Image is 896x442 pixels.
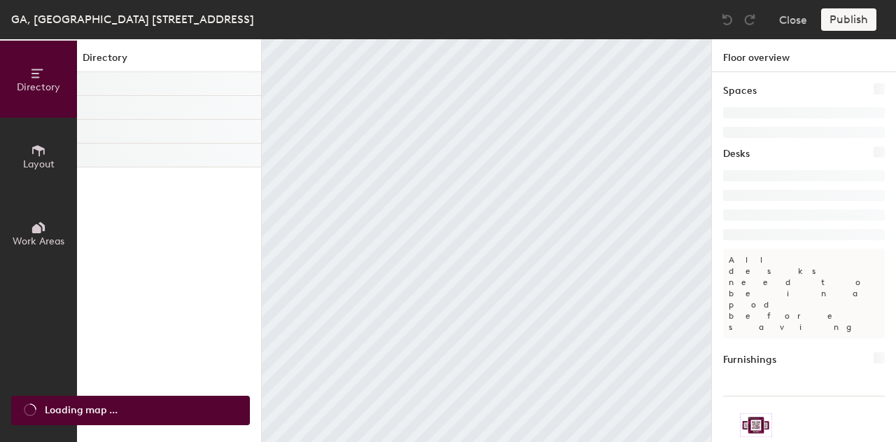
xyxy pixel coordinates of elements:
[77,50,261,72] h1: Directory
[723,249,885,338] p: All desks need to be in a pod before saving
[23,158,55,170] span: Layout
[723,352,776,368] h1: Furnishings
[11,11,254,28] div: GA, [GEOGRAPHIC_DATA] [STREET_ADDRESS]
[740,413,772,437] img: Sticker logo
[45,403,118,418] span: Loading map ...
[743,13,757,27] img: Redo
[723,83,757,99] h1: Spaces
[262,39,711,442] canvas: Map
[17,81,60,93] span: Directory
[779,8,807,31] button: Close
[13,235,64,247] span: Work Areas
[712,39,896,72] h1: Floor overview
[723,146,750,162] h1: Desks
[720,13,734,27] img: Undo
